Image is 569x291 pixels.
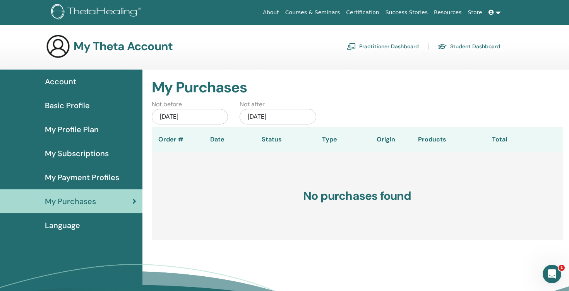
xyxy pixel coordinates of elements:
[245,127,299,152] th: Status
[282,5,343,20] a: Courses & Seminars
[343,5,382,20] a: Certification
[382,5,431,20] a: Success Stories
[438,43,447,50] img: graduation-cap.svg
[152,109,228,124] div: [DATE]
[438,40,500,53] a: Student Dashboard
[45,196,96,207] span: My Purchases
[240,100,265,109] label: Not after
[431,5,465,20] a: Resources
[299,127,361,152] th: Type
[411,127,457,152] th: Products
[240,109,316,124] div: [DATE]
[152,127,190,152] th: Order #
[559,265,565,271] span: 1
[152,152,563,240] h3: No purchases found
[347,40,419,53] a: Practitioner Dashboard
[190,127,245,152] th: Date
[45,124,99,135] span: My Profile Plan
[260,5,282,20] a: About
[74,39,173,53] h3: My Theta Account
[152,100,182,109] label: Not before
[347,43,356,50] img: chalkboard-teacher.svg
[152,79,563,97] h2: My Purchases
[543,265,561,283] iframe: Intercom live chat
[45,220,80,231] span: Language
[465,5,485,20] a: Store
[361,127,411,152] th: Origin
[45,100,90,111] span: Basic Profile
[51,4,144,21] img: logo.png
[45,172,119,183] span: My Payment Profiles
[45,148,109,159] span: My Subscriptions
[46,34,70,59] img: generic-user-icon.jpg
[45,76,76,87] span: Account
[457,135,507,144] div: Total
